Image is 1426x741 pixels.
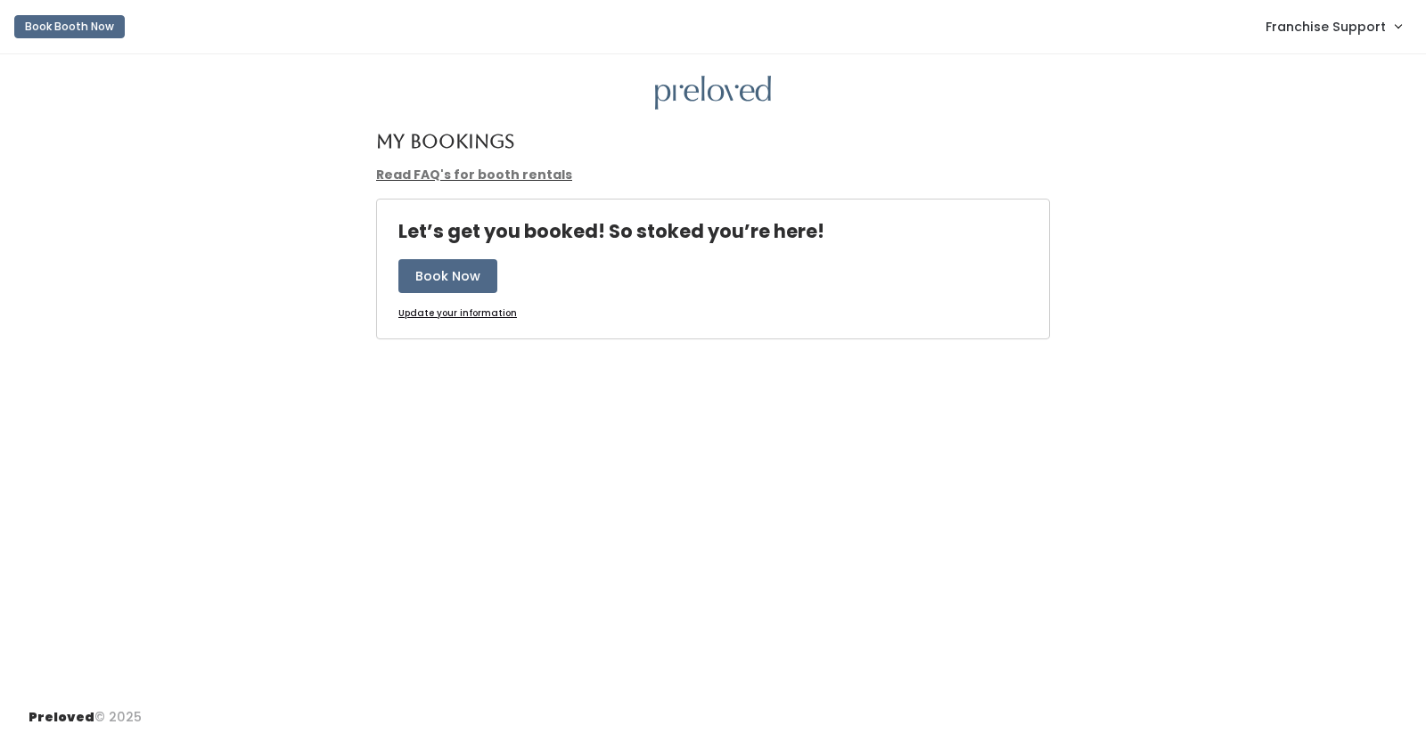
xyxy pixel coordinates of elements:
h4: Let’s get you booked! So stoked you’re here! [398,221,824,241]
u: Update your information [398,306,517,320]
h4: My Bookings [376,131,514,151]
div: © 2025 [29,694,142,727]
a: Franchise Support [1248,7,1419,45]
a: Update your information [398,307,517,321]
span: Preloved [29,708,94,726]
a: Read FAQ's for booth rentals [376,166,572,183]
span: Franchise Support [1266,17,1386,37]
button: Book Now [398,259,497,293]
a: Book Booth Now [14,7,125,46]
button: Book Booth Now [14,15,125,38]
img: preloved logo [655,76,771,110]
